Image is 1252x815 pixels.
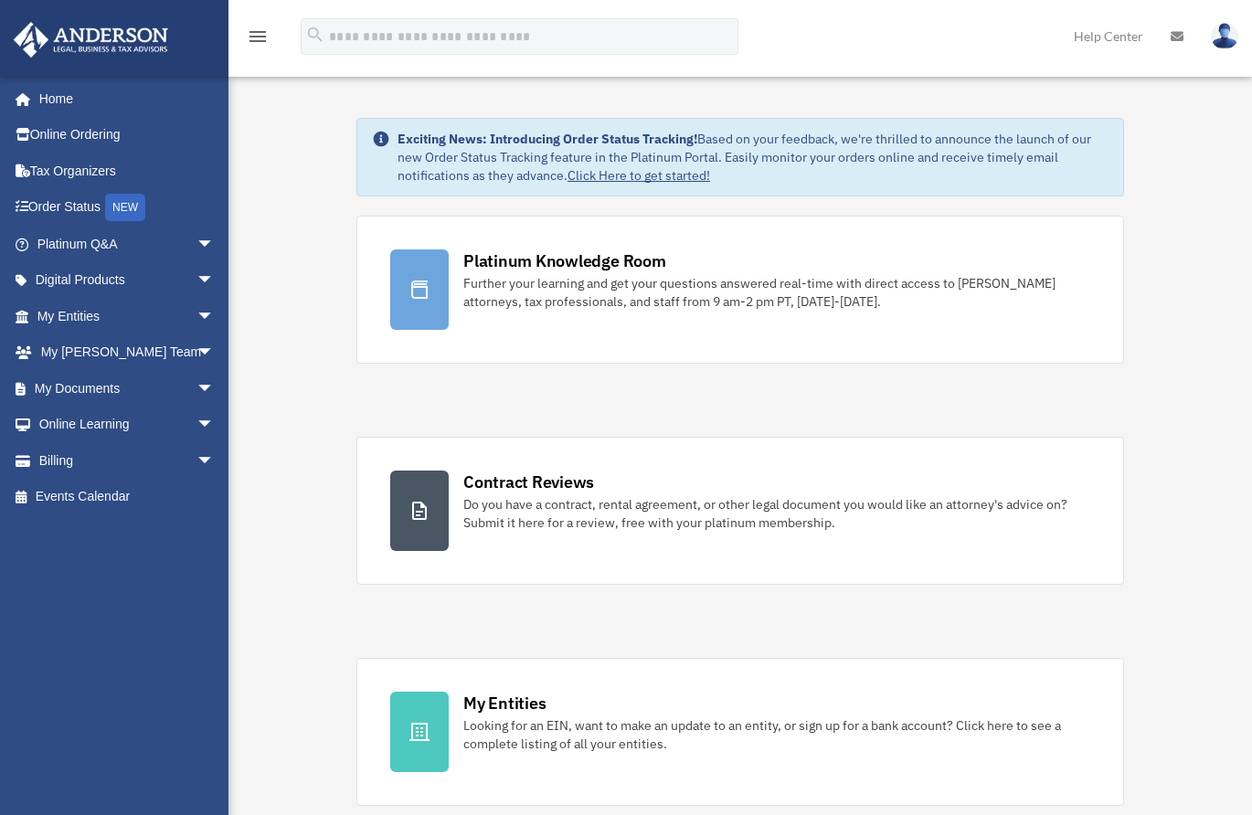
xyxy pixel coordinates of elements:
[13,117,242,153] a: Online Ordering
[8,22,174,58] img: Anderson Advisors Platinum Portal
[247,32,269,48] a: menu
[13,407,242,443] a: Online Learningarrow_drop_down
[247,26,269,48] i: menu
[196,262,233,300] span: arrow_drop_down
[1211,23,1238,49] img: User Pic
[196,298,233,335] span: arrow_drop_down
[398,130,1109,185] div: Based on your feedback, we're thrilled to announce the launch of our new Order Status Tracking fe...
[13,153,242,189] a: Tax Organizers
[568,167,710,184] a: Click Here to get started!
[356,216,1124,364] a: Platinum Knowledge Room Further your learning and get your questions answered real-time with dire...
[13,226,242,262] a: Platinum Q&Aarrow_drop_down
[356,658,1124,806] a: My Entities Looking for an EIN, want to make an update to an entity, or sign up for a bank accoun...
[196,334,233,372] span: arrow_drop_down
[196,370,233,407] span: arrow_drop_down
[463,692,546,714] div: My Entities
[463,716,1090,753] div: Looking for an EIN, want to make an update to an entity, or sign up for a bank account? Click her...
[13,262,242,299] a: Digital Productsarrow_drop_down
[196,226,233,263] span: arrow_drop_down
[398,131,697,147] strong: Exciting News: Introducing Order Status Tracking!
[356,437,1124,585] a: Contract Reviews Do you have a contract, rental agreement, or other legal document you would like...
[13,189,242,227] a: Order StatusNEW
[196,442,233,480] span: arrow_drop_down
[463,274,1090,311] div: Further your learning and get your questions answered real-time with direct access to [PERSON_NAM...
[305,25,325,45] i: search
[105,194,145,221] div: NEW
[463,471,594,493] div: Contract Reviews
[13,80,233,117] a: Home
[13,370,242,407] a: My Documentsarrow_drop_down
[463,249,666,272] div: Platinum Knowledge Room
[13,442,242,479] a: Billingarrow_drop_down
[196,407,233,444] span: arrow_drop_down
[13,334,242,371] a: My [PERSON_NAME] Teamarrow_drop_down
[13,479,242,515] a: Events Calendar
[463,495,1090,532] div: Do you have a contract, rental agreement, or other legal document you would like an attorney's ad...
[13,298,242,334] a: My Entitiesarrow_drop_down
